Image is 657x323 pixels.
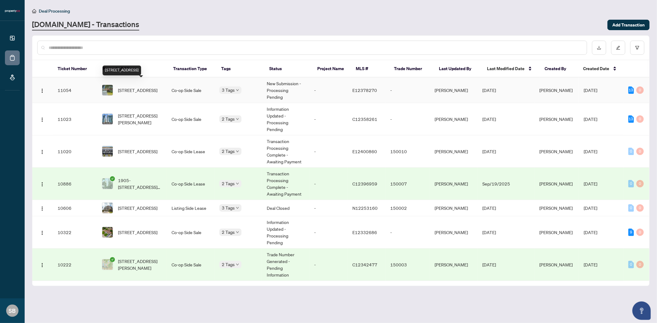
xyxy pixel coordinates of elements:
th: Project Name [312,60,351,78]
button: Logo [37,85,47,95]
th: Last Updated By [434,60,482,78]
span: [PERSON_NAME] [539,205,573,211]
div: 0 [628,204,634,212]
img: logo [5,9,20,13]
td: [PERSON_NAME] [430,216,477,249]
span: [DATE] [584,116,597,122]
div: 0 [628,148,634,155]
td: [PERSON_NAME] [430,200,477,216]
td: Co-op Side Sale [167,78,214,103]
td: [PERSON_NAME] [430,249,477,281]
td: Information Updated - Processing Pending [262,216,309,249]
div: 0 [636,261,644,268]
button: Add Transaction [607,20,650,30]
span: Add Transaction [612,20,645,30]
th: MLS # [351,60,389,78]
div: 0 [636,115,644,123]
a: [DOMAIN_NAME] - Transactions [32,19,139,30]
th: Status [264,60,312,78]
td: Listing Side Lease [167,200,214,216]
td: - [310,249,348,281]
td: [PERSON_NAME] [430,135,477,168]
span: [STREET_ADDRESS][PERSON_NAME] [118,112,162,126]
span: [DATE] [584,262,597,267]
span: filter [635,46,639,50]
span: down [236,182,239,185]
span: Created Date [583,65,609,72]
td: [PERSON_NAME] [430,168,477,200]
div: 13 [628,86,634,94]
td: - [386,78,430,103]
td: - [310,103,348,135]
td: 150003 [386,249,430,281]
td: Co-op Side Lease [167,135,214,168]
div: [STREET_ADDRESS] [103,66,141,75]
td: 10322 [53,216,97,249]
button: Logo [37,260,47,269]
div: 0 [628,180,634,187]
span: Deal Processing [39,8,70,14]
td: 11020 [53,135,97,168]
button: Logo [37,146,47,156]
td: New Submission - Processing Pending [262,78,309,103]
span: 2 Tags [222,148,235,155]
div: 0 [636,204,644,212]
span: N12253160 [352,205,378,211]
img: Logo [40,263,45,268]
span: C12342477 [352,262,377,267]
span: [DATE] [584,205,597,211]
span: [PERSON_NAME] [539,149,573,154]
img: Logo [40,230,45,235]
img: thumbnail-img [102,178,113,189]
img: Logo [40,150,45,154]
span: download [597,46,601,50]
td: - [310,168,348,200]
div: 0 [636,180,644,187]
td: Co-op Side Sale [167,249,214,281]
span: [DATE] [482,229,496,235]
th: Trade Number [389,60,434,78]
img: Logo [40,206,45,211]
th: Transaction Type [168,60,216,78]
img: Logo [40,88,45,93]
td: 10222 [53,249,97,281]
img: Logo [40,117,45,122]
span: [STREET_ADDRESS] [118,205,157,211]
th: Created By [540,60,578,78]
img: thumbnail-img [102,259,113,270]
button: filter [630,41,644,55]
span: home [32,9,36,13]
td: 10886 [53,168,97,200]
span: 2 Tags [222,229,235,236]
span: [PERSON_NAME] [539,87,573,93]
td: Transaction Processing Complete - Awaiting Payment [262,135,309,168]
td: - [310,216,348,249]
span: [DATE] [482,149,496,154]
img: thumbnail-img [102,85,113,95]
button: Logo [37,203,47,213]
td: - [386,103,430,135]
img: thumbnail-img [102,114,113,124]
span: SB [9,306,16,315]
button: Open asap [632,301,651,320]
td: Information Updated - Processing Pending [262,103,309,135]
span: check-circle [110,257,115,262]
span: down [236,118,239,121]
button: Logo [37,227,47,237]
span: [PERSON_NAME] [539,262,573,267]
td: - [310,135,348,168]
span: [STREET_ADDRESS] [118,148,157,155]
th: Tags [216,60,264,78]
span: C12396959 [352,181,377,186]
td: - [310,78,348,103]
td: Co-op Side Lease [167,168,214,200]
td: [PERSON_NAME] [430,78,477,103]
span: E12400860 [352,149,377,154]
span: 2 Tags [222,261,235,268]
span: check-circle [110,176,115,181]
td: - [310,200,348,216]
td: Trade Number Generated - Pending Information [262,249,309,281]
div: 0 [636,148,644,155]
span: [STREET_ADDRESS] [118,229,157,236]
span: [STREET_ADDRESS][PERSON_NAME] [118,258,162,271]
